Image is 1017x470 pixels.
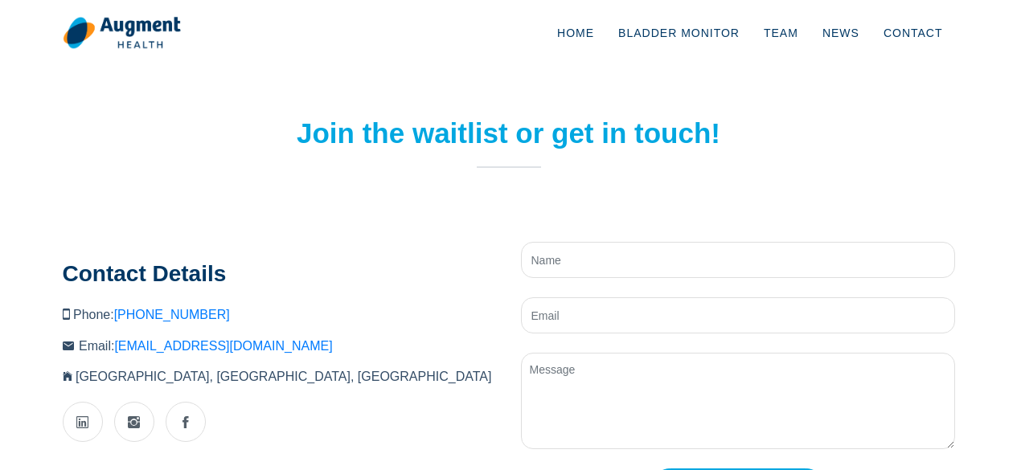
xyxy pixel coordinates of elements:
a: Bladder Monitor [606,6,752,59]
h2: Join the waitlist or get in touch! [292,116,726,150]
input: Name [521,242,955,278]
a: Contact [871,6,955,59]
a: News [810,6,871,59]
span: Email: [79,339,333,353]
span: [GEOGRAPHIC_DATA], [GEOGRAPHIC_DATA], [GEOGRAPHIC_DATA] [76,370,491,383]
img: logo [63,16,181,50]
h3: Contact Details [63,260,497,288]
a: Team [752,6,810,59]
input: Email [521,297,955,333]
a: Home [545,6,606,59]
a: [PHONE_NUMBER] [114,308,230,321]
a: [EMAIL_ADDRESS][DOMAIN_NAME] [114,339,332,353]
span: Phone: [73,308,230,321]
